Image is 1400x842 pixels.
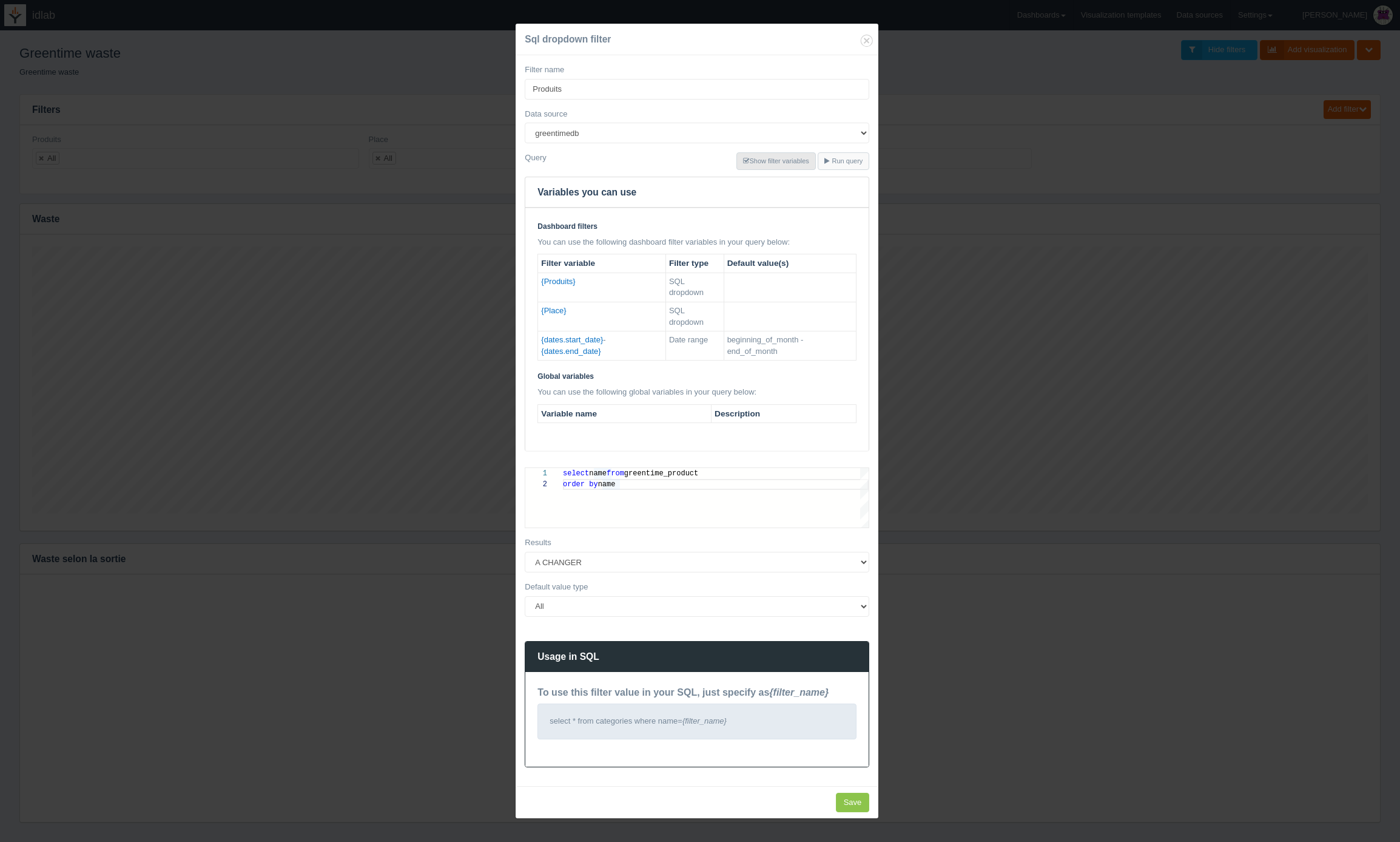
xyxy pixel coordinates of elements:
th: Filter type [665,254,724,273]
a: {Produits} [541,277,575,286]
span: name [590,469,607,478]
textarea: Editor content;Press Alt+F1 for Accessibility Options. [620,479,621,490]
span: Run query [832,157,863,165]
label: Default value type [525,582,588,593]
div: 2 [525,479,547,490]
span: select [563,469,589,478]
th: Filter variable [538,254,666,273]
td: SQL dropdown [665,302,724,331]
td: SQL dropdown [665,273,724,302]
label: Results [525,537,551,549]
span: greentime_product [624,469,698,478]
th: Description [712,404,856,423]
input: Save [836,793,870,813]
span: name [598,480,616,489]
td: Date range [665,331,724,361]
div: select * from categories where name= [537,704,856,739]
span: by [590,480,598,489]
a: {Place} [541,306,566,315]
td: - [538,331,666,361]
select: Select a data source [525,123,869,143]
span: order [563,480,585,489]
div: 1 [525,468,547,479]
a: Run query [818,152,869,170]
h5: Global variables [537,373,856,381]
a: {dates.start_date} [541,335,603,344]
h3: Variables you can use [525,177,869,208]
label: Data source [525,109,567,120]
h4: To use this filter value in your SQL, just specify as [537,687,856,698]
a: {dates.end_date} [541,347,601,356]
td: beginning_of_month - end_of_month [724,331,856,361]
a: Show filter variables [736,152,815,170]
label: Query [525,152,546,164]
button: Close [861,35,873,47]
th: Default value(s) [724,254,856,273]
span: from [607,469,624,478]
em: {filter_name} [682,716,727,725]
label: Filter name [525,64,564,76]
p: You can use the following dashboard filter variables in your query below: [537,237,856,248]
h3: Usage in SQL [525,642,869,672]
th: Variable name [538,404,712,423]
em: {filter_name} [769,687,829,698]
h5: Dashboard filters [537,223,856,231]
h3: Sql dropdown filter [525,33,869,46]
p: You can use the following global variables in your query below: [537,387,856,398]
